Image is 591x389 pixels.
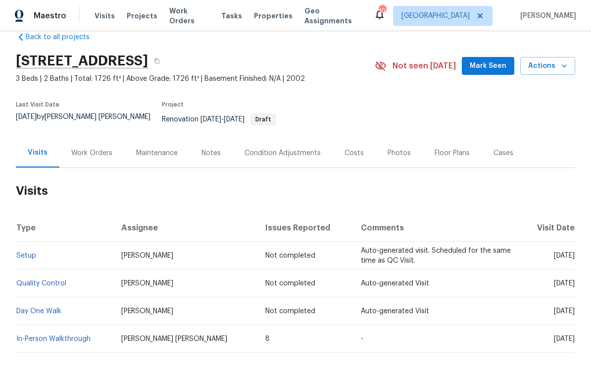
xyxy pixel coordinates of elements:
div: Work Orders [71,148,112,158]
span: Draft [251,116,275,122]
a: Day One Walk [16,308,61,315]
span: Work Orders [169,6,209,26]
div: Costs [345,148,364,158]
span: 3 Beds | 2 Baths | Total: 1726 ft² | Above Grade: 1726 ft² | Basement Finished: N/A | 2002 [16,74,375,84]
span: [DATE] [554,308,575,315]
div: Floor Plans [435,148,470,158]
span: Projects [127,11,157,21]
button: Actions [520,57,575,75]
span: Auto-generated Visit [361,308,429,315]
span: [DATE] [554,335,575,342]
span: Actions [528,60,567,72]
span: [DATE] [554,252,575,259]
th: Assignee [113,214,257,242]
span: [PERSON_NAME] [PERSON_NAME] [121,335,227,342]
span: Last Visit Date [16,102,59,108]
a: Quality Control [16,280,66,287]
span: [DATE] [224,116,245,123]
div: Maintenance [136,148,178,158]
span: [DATE] [200,116,221,123]
span: Not completed [265,280,315,287]
a: Setup [16,252,36,259]
span: Not completed [265,308,315,315]
span: [PERSON_NAME] [516,11,576,21]
span: Geo Assignments [304,6,362,26]
th: Comments [353,214,521,242]
span: Properties [254,11,293,21]
button: Copy Address [148,52,166,70]
th: Type [16,214,113,242]
span: 8 [265,335,270,342]
span: [PERSON_NAME] [121,280,173,287]
span: Not completed [265,252,315,259]
th: Issues Reported [257,214,353,242]
span: - [361,335,363,342]
span: [DATE] [16,113,37,120]
span: Mark Seen [470,60,506,72]
a: In-Person Walkthrough [16,335,91,342]
div: Visits [28,148,48,158]
div: Photos [388,148,411,158]
span: [DATE] [554,280,575,287]
button: Mark Seen [462,57,514,75]
th: Visit Date [521,214,575,242]
div: 10 [379,6,386,16]
div: Cases [493,148,513,158]
span: Maestro [34,11,66,21]
span: Visits [95,11,115,21]
span: Auto-generated visit. Scheduled for the same time as QC Visit. [361,247,511,264]
span: Auto-generated Visit [361,280,429,287]
span: Not seen [DATE] [393,61,456,71]
span: Project [162,102,184,108]
span: Tasks [221,12,242,19]
span: - [200,116,245,123]
div: Condition Adjustments [245,148,321,158]
div: Notes [201,148,221,158]
h2: Visits [16,168,575,214]
div: by [PERSON_NAME] [PERSON_NAME] [16,113,162,132]
a: Back to all projects [16,32,111,42]
span: [GEOGRAPHIC_DATA] [401,11,470,21]
span: [PERSON_NAME] [121,308,173,315]
span: [PERSON_NAME] [121,252,173,259]
span: Renovation [162,116,276,123]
